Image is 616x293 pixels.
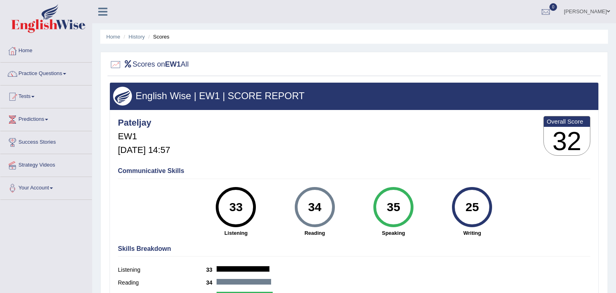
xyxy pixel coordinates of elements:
[118,245,590,252] h4: Skills Breakdown
[129,34,145,40] a: History
[0,40,92,60] a: Home
[109,59,189,71] h2: Scores on All
[118,145,170,155] h5: [DATE] 14:57
[547,118,587,125] b: Overall Score
[118,266,206,274] label: Listening
[458,190,487,224] div: 25
[118,167,590,175] h4: Communicative Skills
[0,108,92,128] a: Predictions
[165,60,181,68] b: EW1
[118,279,206,287] label: Reading
[0,85,92,106] a: Tests
[280,229,350,237] strong: Reading
[358,229,429,237] strong: Speaking
[544,127,590,156] h3: 32
[201,229,271,237] strong: Listening
[0,63,92,83] a: Practice Questions
[146,33,170,41] li: Scores
[0,154,92,174] a: Strategy Videos
[206,267,217,273] b: 33
[0,131,92,151] a: Success Stories
[206,279,217,286] b: 34
[113,87,132,106] img: wings.png
[106,34,120,40] a: Home
[300,190,329,224] div: 34
[379,190,408,224] div: 35
[0,177,92,197] a: Your Account
[549,3,557,11] span: 0
[437,229,507,237] strong: Writing
[118,118,170,128] h4: Pateljay
[221,190,251,224] div: 33
[118,132,170,141] h5: EW1
[113,91,595,101] h3: English Wise | EW1 | SCORE REPORT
